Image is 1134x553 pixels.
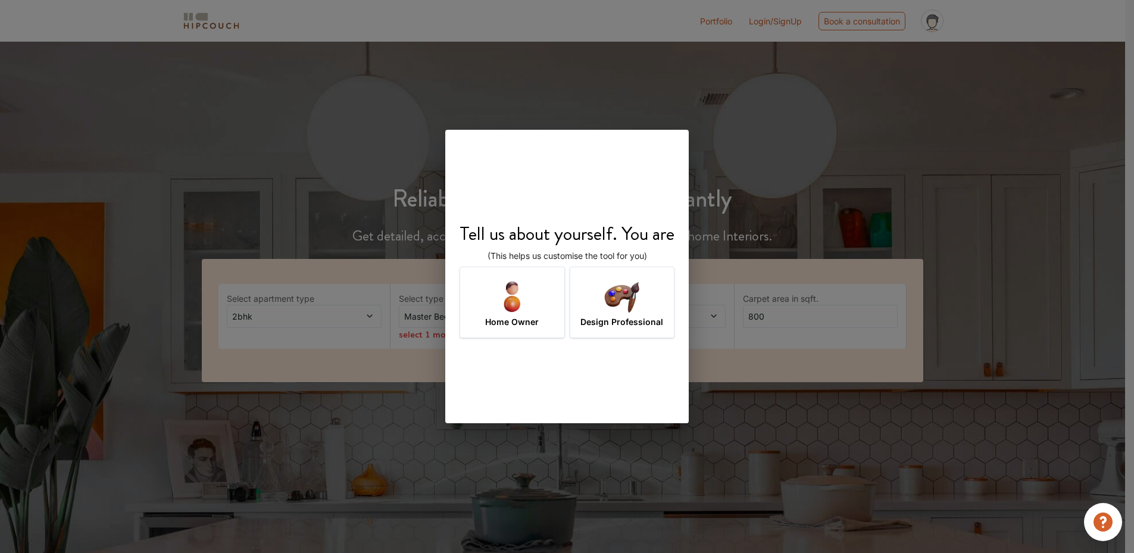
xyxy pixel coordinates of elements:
h7: Home Owner [485,315,539,328]
h7: Design Professional [580,315,663,328]
img: designer-icon [602,277,641,315]
img: home-owner-icon [493,277,532,315]
h4: Tell us about yourself. You are [460,222,674,245]
p: (This helps us customise the tool for you) [488,249,647,262]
